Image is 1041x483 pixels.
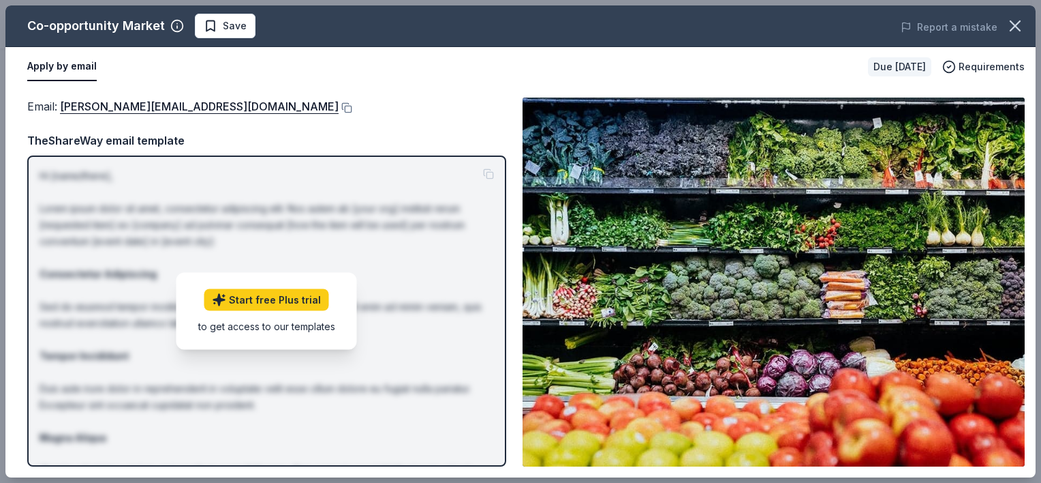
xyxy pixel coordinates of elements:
[198,319,335,333] div: to get access to our templates
[27,132,506,149] div: TheShareWay email template
[40,350,129,362] strong: Tempor Incididunt
[195,14,255,38] button: Save
[868,57,931,76] div: Due [DATE]
[40,268,157,280] strong: Consectetur Adipiscing
[959,59,1025,75] span: Requirements
[60,98,339,115] a: [PERSON_NAME][EMAIL_ADDRESS][DOMAIN_NAME]
[523,98,1025,467] img: Image for Co-opportunity Market
[27,53,97,81] button: Apply by email
[27,15,165,37] div: Co-opportunity Market
[223,18,247,34] span: Save
[942,59,1025,75] button: Requirements
[204,289,329,310] a: Start free Plus trial
[27,100,339,113] span: Email :
[40,432,106,443] strong: Magna Aliqua
[901,19,997,35] button: Report a mistake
